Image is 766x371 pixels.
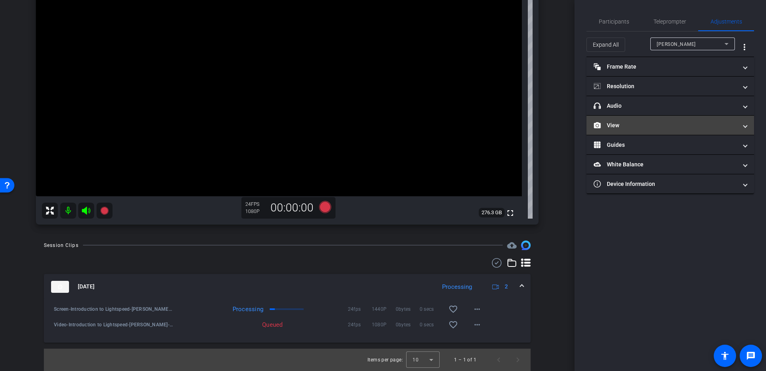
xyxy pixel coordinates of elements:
span: 1440P [372,305,396,313]
span: Participants [599,19,629,24]
mat-icon: accessibility [720,351,730,361]
span: 276.3 GB [479,208,505,217]
img: thumb-nail [51,281,69,293]
mat-expansion-panel-header: thumb-nail[DATE]Processing2 [44,274,531,300]
mat-icon: more_horiz [472,304,482,314]
mat-expansion-panel-header: View [586,116,754,135]
div: Queued [234,321,286,329]
mat-panel-title: White Balance [594,160,737,169]
mat-icon: favorite_border [448,320,458,330]
span: [PERSON_NAME] [657,41,696,47]
span: 0 secs [420,305,444,313]
button: Next page [508,350,527,369]
mat-panel-title: Guides [594,141,737,149]
span: 2 [505,282,508,291]
mat-expansion-panel-header: Guides [586,135,754,154]
span: 0bytes [396,305,420,313]
mat-expansion-panel-header: Device Information [586,174,754,193]
mat-expansion-panel-header: Frame Rate [586,57,754,76]
mat-panel-title: Frame Rate [594,63,737,71]
mat-expansion-panel-header: Resolution [586,77,754,96]
mat-panel-title: Resolution [594,82,737,91]
mat-icon: fullscreen [505,208,515,218]
button: Expand All [586,37,625,52]
button: Previous page [489,350,508,369]
mat-expansion-panel-header: Audio [586,96,754,115]
span: Expand All [593,37,619,52]
div: Items per page: [367,356,403,364]
mat-icon: cloud_upload [507,241,517,250]
div: Session Clips [44,241,79,249]
mat-expansion-panel-header: White Balance [586,155,754,174]
div: 1080P [245,208,265,215]
span: 24fps [348,305,372,313]
mat-panel-title: Audio [594,102,737,110]
mat-panel-title: Device Information [594,180,737,188]
mat-icon: more_vert [740,42,749,52]
span: 1080P [372,321,396,329]
span: 24fps [348,321,372,329]
span: Teleprompter [653,19,686,24]
span: Video-Introduction to Lightspeed-[PERSON_NAME]-2025-08-11-11-08-17-767-0 [54,321,173,329]
span: FPS [251,201,259,207]
div: 00:00:00 [265,201,319,215]
span: 0 secs [420,321,444,329]
span: Destinations for your clips [507,241,517,250]
span: [DATE] [78,282,95,291]
mat-icon: favorite_border [448,304,458,314]
span: 0bytes [396,321,420,329]
img: Session clips [521,241,531,250]
span: Adjustments [711,19,742,24]
mat-panel-title: View [594,121,737,130]
div: 24 [245,201,265,207]
span: Screen-Introduction to Lightspeed-[PERSON_NAME]-2025-08-11-11-08-17-767-0 [54,305,173,313]
div: thumb-nail[DATE]Processing2 [44,300,531,343]
div: Processing [438,282,476,292]
div: Processing [215,305,267,313]
button: More Options for Adjustments Panel [735,37,754,57]
mat-icon: message [746,351,756,361]
mat-icon: more_horiz [472,320,482,330]
div: 1 – 1 of 1 [454,356,476,364]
